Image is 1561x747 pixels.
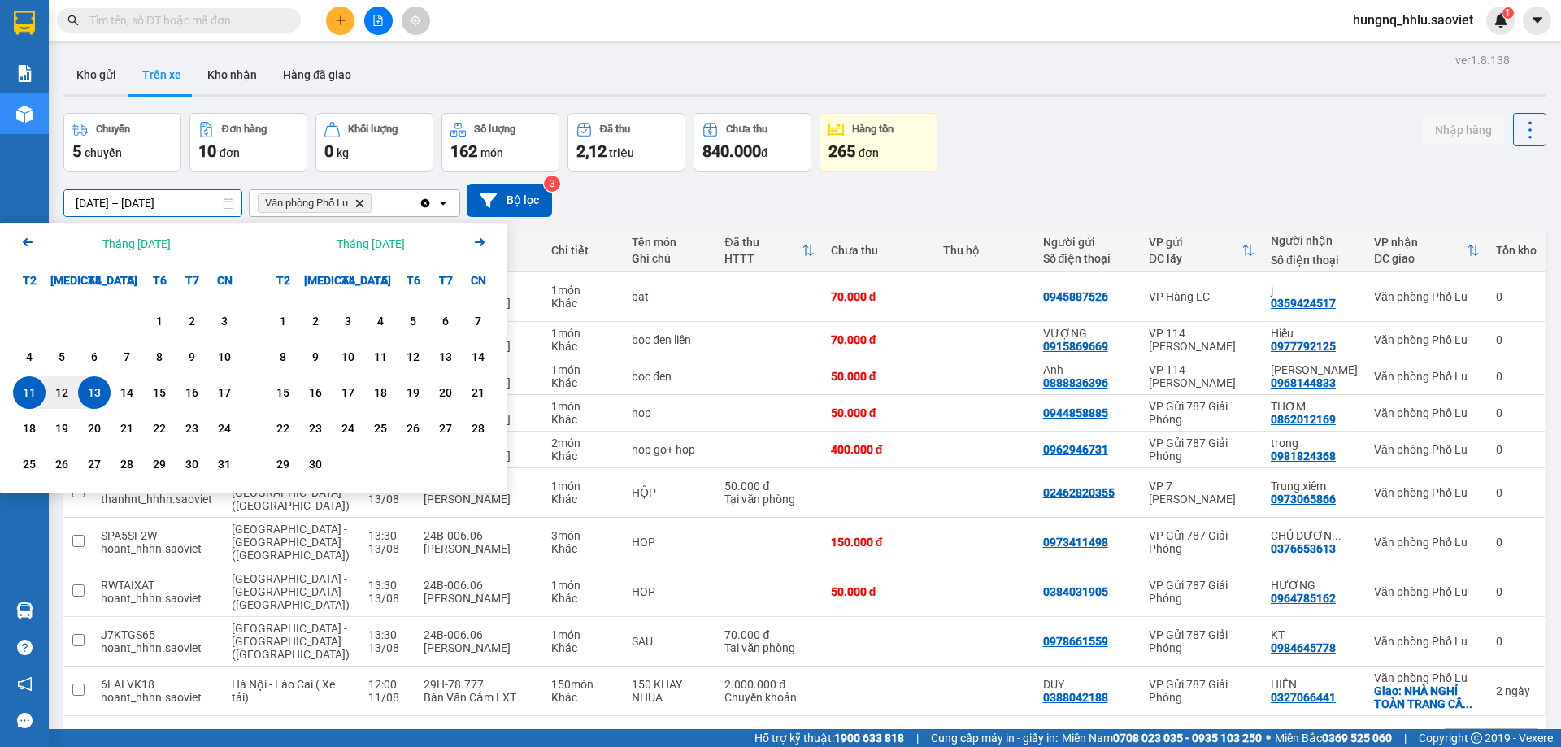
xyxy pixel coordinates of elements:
[101,529,215,542] div: SPA5SF2W
[467,347,489,367] div: 14
[397,376,429,409] div: Choose Thứ Sáu, tháng 09 19 2025. It's available.
[724,493,814,506] div: Tại văn phòng
[180,454,203,474] div: 30
[148,311,171,331] div: 1
[198,141,216,161] span: 10
[14,11,35,35] img: logo-vxr
[724,236,801,249] div: Đã thu
[402,7,430,35] button: aim
[1496,290,1537,303] div: 0
[702,141,761,161] span: 840.000
[78,264,111,297] div: T4
[1271,340,1336,353] div: 0977792125
[567,113,685,172] button: Đã thu2,12 triệu
[1374,236,1467,249] div: VP nhận
[63,113,181,172] button: Chuyến5chuyến
[304,383,327,402] div: 16
[1043,376,1108,389] div: 0888836396
[402,419,424,438] div: 26
[1043,340,1108,353] div: 0915869669
[551,529,615,542] div: 3 món
[368,493,407,506] div: 13/08
[83,419,106,438] div: 20
[208,264,241,297] div: CN
[551,493,615,506] div: Khác
[364,305,397,337] div: Choose Thứ Năm, tháng 09 4 2025. It's available.
[354,198,364,208] svg: Delete
[1141,229,1263,272] th: Toggle SortBy
[176,376,208,409] div: Choose Thứ Bảy, tháng 08 16 2025. It's available.
[1271,413,1336,426] div: 0862012169
[831,443,928,456] div: 400.000 đ
[101,493,215,506] div: thanhnt_hhhn.saoviet
[551,376,615,389] div: Khác
[551,363,615,376] div: 1 món
[1496,244,1537,257] div: Tồn kho
[208,412,241,445] div: Choose Chủ Nhật, tháng 08 24 2025. It's available.
[551,480,615,493] div: 1 món
[46,448,78,480] div: Choose Thứ Ba, tháng 08 26 2025. It's available.
[1332,529,1341,542] span: ...
[1374,486,1480,499] div: Văn phòng Phố Lu
[272,347,294,367] div: 8
[299,376,332,409] div: Choose Thứ Ba, tháng 09 16 2025. It's available.
[372,15,384,26] span: file-add
[267,341,299,373] div: Choose Thứ Hai, tháng 09 8 2025. It's available.
[1149,480,1254,506] div: VP 7 [PERSON_NAME]
[410,15,421,26] span: aim
[551,450,615,463] div: Khác
[1271,400,1358,413] div: THƠM
[332,341,364,373] div: Choose Thứ Tư, tháng 09 10 2025. It's available.
[761,146,767,159] span: đ
[397,412,429,445] div: Choose Thứ Sáu, tháng 09 26 2025. It's available.
[267,448,299,480] div: Choose Thứ Hai, tháng 09 29 2025. It's available.
[424,493,535,506] div: [PERSON_NAME]
[480,146,503,159] span: món
[143,341,176,373] div: Choose Thứ Sáu, tháng 08 8 2025. It's available.
[632,486,708,499] div: HỘP
[111,448,143,480] div: Choose Thứ Năm, tháng 08 28 2025. It's available.
[50,383,73,402] div: 12
[551,413,615,426] div: Khác
[551,436,615,450] div: 2 món
[368,529,407,542] div: 13:30
[462,412,494,445] div: Choose Chủ Nhật, tháng 09 28 2025. It's available.
[111,376,143,409] div: Choose Thứ Năm, tháng 08 14 2025. It's available.
[434,311,457,331] div: 6
[724,252,801,265] div: HTTT
[176,341,208,373] div: Choose Thứ Bảy, tháng 08 9 2025. It's available.
[337,236,405,252] div: Tháng [DATE]
[129,55,194,94] button: Trên xe
[299,264,332,297] div: [MEDICAL_DATA]
[208,376,241,409] div: Choose Chủ Nhật, tháng 08 17 2025. It's available.
[16,65,33,82] img: solution-icon
[551,284,615,297] div: 1 món
[470,232,489,254] button: Next month.
[429,376,462,409] div: Choose Thứ Bảy, tháng 09 20 2025. It's available.
[1271,493,1336,506] div: 0973065866
[467,184,552,217] button: Bộ lọc
[600,124,630,135] div: Đã thu
[1043,406,1108,419] div: 0944858885
[111,412,143,445] div: Choose Thứ Năm, tháng 08 21 2025. It's available.
[831,370,928,383] div: 50.000 đ
[1496,486,1537,499] div: 0
[1271,297,1336,310] div: 0359424517
[208,341,241,373] div: Choose Chủ Nhật, tháng 08 10 2025. It's available.
[304,454,327,474] div: 30
[1496,333,1537,346] div: 0
[1271,529,1358,542] div: CHÚ DƯƠNG CƯỜNG
[694,113,811,172] button: Chưa thu840.000đ
[143,412,176,445] div: Choose Thứ Sáu, tháng 08 22 2025. It's available.
[208,305,241,337] div: Choose Chủ Nhật, tháng 08 3 2025. It's available.
[632,370,708,383] div: bọc đen
[115,347,138,367] div: 7
[16,106,33,123] img: warehouse-icon
[820,113,937,172] button: Hàng tồn265đơn
[115,383,138,402] div: 14
[551,244,615,257] div: Chi tiết
[220,146,240,159] span: đơn
[299,341,332,373] div: Choose Thứ Ba, tháng 09 9 2025. It's available.
[1043,536,1108,549] div: 0973411498
[1271,284,1358,297] div: j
